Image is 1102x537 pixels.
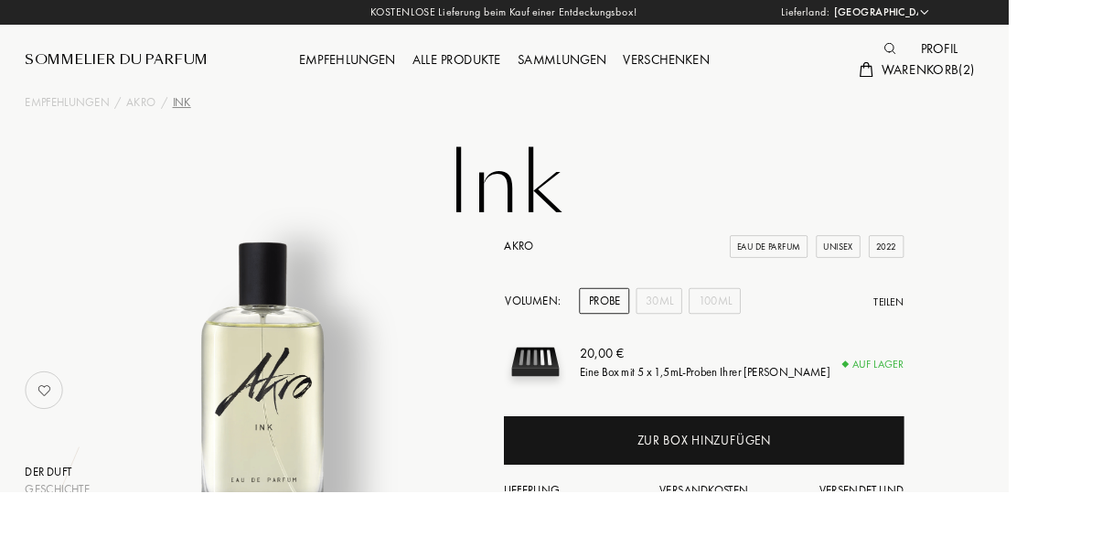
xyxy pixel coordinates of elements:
div: / [176,102,183,122]
a: Profil [997,43,1056,62]
div: Verschenken [672,54,785,78]
a: Verschenken [672,55,785,74]
div: Der Duft [27,506,98,525]
div: 30mL [695,315,745,343]
div: Alle Produkte [442,54,557,78]
div: Unisex [892,257,940,282]
a: Akro [138,102,170,122]
span: Warenkorb ( 2 ) [963,67,1065,86]
div: / [125,102,133,122]
a: Sammlungen [557,55,672,74]
div: Zur Box hinzufügen [696,471,842,492]
a: Akro [551,260,583,276]
div: Volumen: [551,315,622,343]
a: Sommelier du Parfum [27,55,227,77]
div: Profil [997,42,1056,66]
div: 100mL [753,315,809,343]
div: Empfehlungen [318,54,442,78]
img: sample box [551,361,619,430]
img: arrow_w.png [1003,6,1017,20]
div: Ink [188,102,209,122]
a: Empfehlungen [27,102,120,122]
span: Lieferland: [853,5,907,23]
a: Alle Produkte [442,55,557,74]
img: no_like_p.png [30,408,67,445]
div: Eau de Parfum [797,257,883,282]
div: 2022 [949,257,988,282]
div: Eine Box mit 5 x 1,5mL-Proben Ihrer [PERSON_NAME] [633,397,906,416]
div: Teilen [955,321,988,339]
img: search_icn.svg [966,47,979,59]
div: Auf Lager [921,389,988,407]
div: 20,00 € [633,375,906,397]
h1: Ink [94,150,1009,251]
div: Sammlungen [557,54,672,78]
a: Empfehlungen [318,55,442,74]
div: Probe [633,315,688,343]
img: cart.svg [939,68,954,84]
